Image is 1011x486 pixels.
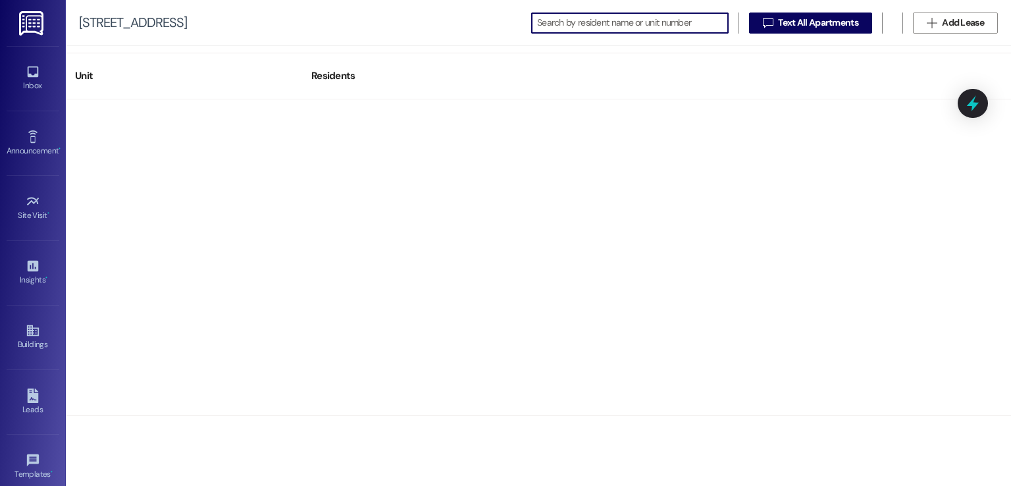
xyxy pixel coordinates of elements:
input: Search by resident name or unit number [537,14,728,32]
span: • [59,144,61,153]
a: Inbox [7,61,59,96]
a: Buildings [7,319,59,355]
span: Add Lease [942,16,984,30]
button: Text All Apartments [749,13,872,34]
i:  [763,18,773,28]
button: Add Lease [913,13,998,34]
span: • [51,468,53,477]
div: Unit [66,60,302,92]
i:  [927,18,937,28]
span: • [47,209,49,218]
img: ResiDesk Logo [19,11,46,36]
div: Residents [302,60,538,92]
span: • [45,273,47,283]
div: [STREET_ADDRESS] [79,16,187,30]
a: Leads [7,385,59,420]
a: Templates • [7,449,59,485]
a: Site Visit • [7,190,59,226]
a: Insights • [7,255,59,290]
span: Text All Apartments [778,16,858,30]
